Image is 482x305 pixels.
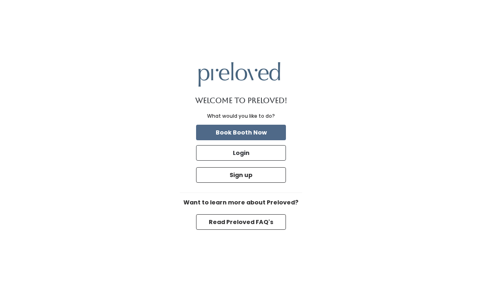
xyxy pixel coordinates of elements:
div: What would you like to do? [207,112,275,120]
h1: Welcome to Preloved! [195,96,287,105]
button: Login [196,145,286,161]
button: Read Preloved FAQ's [196,214,286,230]
a: Login [194,144,288,162]
button: Sign up [196,167,286,183]
h6: Want to learn more about Preloved? [180,200,302,206]
img: preloved logo [199,62,280,86]
button: Book Booth Now [196,125,286,140]
a: Sign up [194,166,288,184]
